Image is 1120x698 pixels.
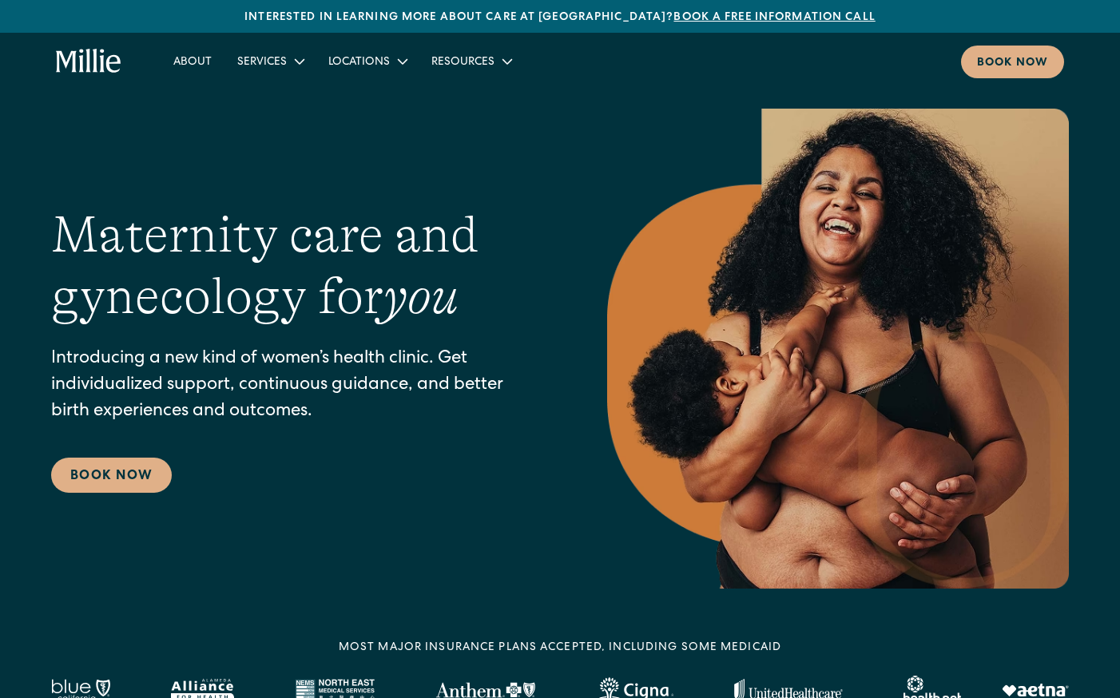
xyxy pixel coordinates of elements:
img: Smiling mother with her baby in arms, celebrating body positivity and the nurturing bond of postp... [607,109,1069,589]
a: home [56,49,121,74]
div: MOST MAJOR INSURANCE PLANS ACCEPTED, INCLUDING some MEDICAID [339,640,781,656]
div: Resources [431,54,494,71]
em: you [383,268,459,325]
div: Resources [419,48,523,74]
div: Services [224,48,316,74]
img: Anthem Logo [435,682,535,698]
p: Introducing a new kind of women’s health clinic. Get individualized support, continuous guidance,... [51,347,543,426]
div: Locations [328,54,390,71]
a: Book a free information call [673,12,875,23]
div: Book now [977,55,1048,72]
h1: Maternity care and gynecology for [51,204,543,327]
a: Book now [961,46,1064,78]
img: Aetna logo [1002,684,1069,696]
a: About [161,48,224,74]
div: Services [237,54,287,71]
div: Locations [316,48,419,74]
a: Book Now [51,458,172,493]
